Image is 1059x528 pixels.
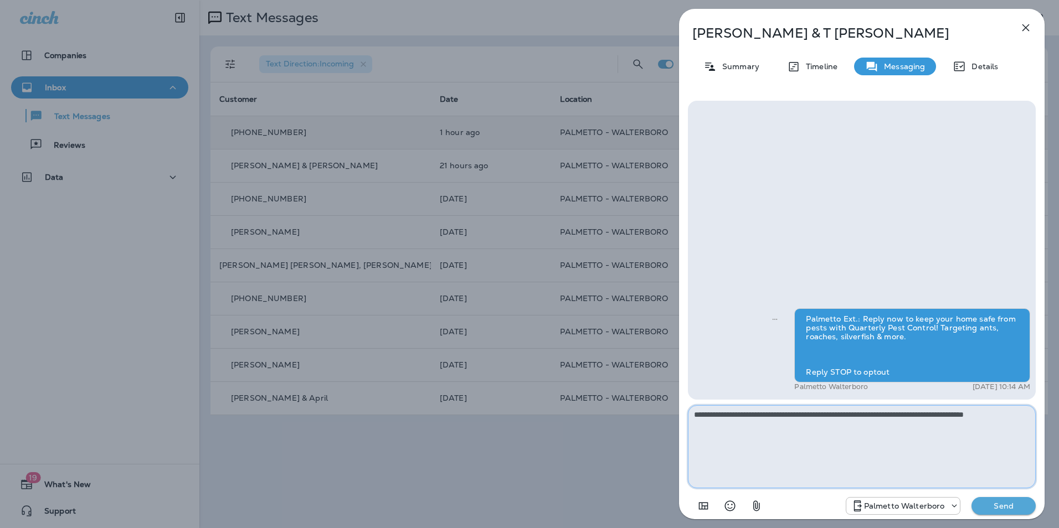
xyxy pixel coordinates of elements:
button: Add in a premade template [692,495,714,517]
p: Timeline [800,62,837,71]
div: +1 (843) 549-4955 [846,499,960,513]
p: [DATE] 10:14 AM [973,382,1030,391]
p: Messaging [878,62,925,71]
div: Palmetto Ext.: Reply now to keep your home safe from pests with Quarterly Pest Control! Targeting... [794,308,1030,382]
button: Send [971,497,1036,515]
p: Palmetto Walterboro [794,382,868,391]
p: Summary [717,62,759,71]
p: Details [966,62,998,71]
span: Sent [772,313,778,323]
button: Select an emoji [719,495,741,517]
p: [PERSON_NAME] & T [PERSON_NAME] [692,25,995,41]
p: Send [980,501,1027,511]
p: Palmetto Walterboro [864,501,945,510]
